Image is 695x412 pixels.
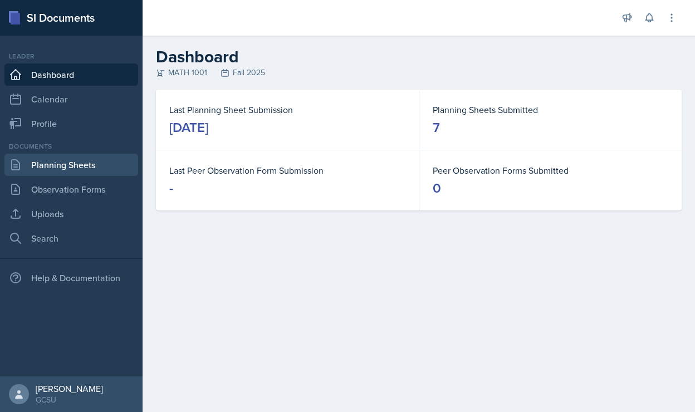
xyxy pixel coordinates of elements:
div: Documents [4,141,138,151]
a: Profile [4,112,138,135]
dt: Planning Sheets Submitted [433,103,668,116]
dt: Last Planning Sheet Submission [169,103,405,116]
div: GCSU [36,394,103,405]
div: Leader [4,51,138,61]
a: Dashboard [4,63,138,86]
div: 0 [433,179,441,197]
a: Observation Forms [4,178,138,200]
div: - [169,179,173,197]
a: Planning Sheets [4,154,138,176]
div: [PERSON_NAME] [36,383,103,394]
div: 7 [433,119,440,136]
div: MATH 1001 Fall 2025 [156,67,682,79]
div: [DATE] [169,119,208,136]
dt: Peer Observation Forms Submitted [433,164,668,177]
h2: Dashboard [156,47,682,67]
dt: Last Peer Observation Form Submission [169,164,405,177]
a: Search [4,227,138,249]
div: Help & Documentation [4,267,138,289]
a: Uploads [4,203,138,225]
a: Calendar [4,88,138,110]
